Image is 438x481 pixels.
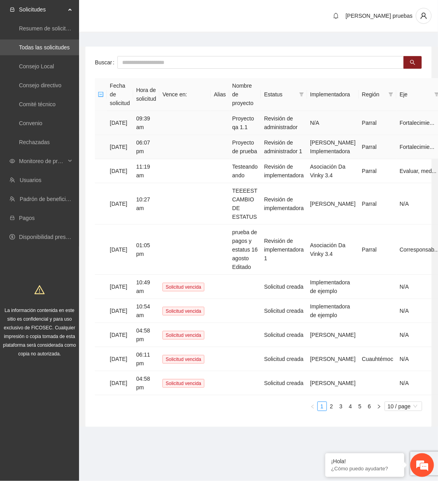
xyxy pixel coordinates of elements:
[388,402,419,411] span: 10 / page
[307,183,359,225] td: [PERSON_NAME]
[345,13,413,19] span: [PERSON_NAME] pruebas
[34,285,45,295] span: warning
[229,159,261,183] td: Testeando ando
[19,234,87,240] a: Disponibilidad presupuestal
[337,402,345,411] a: 3
[308,402,317,411] li: Previous Page
[162,379,204,388] span: Solicitud vencida
[107,323,133,347] td: [DATE]
[359,225,396,275] td: Parral
[359,135,396,159] td: Parral
[261,347,307,371] td: Solicitud creada
[359,111,396,135] td: Parral
[46,105,109,185] span: Estamos en línea.
[107,299,133,323] td: [DATE]
[133,183,160,225] td: 10:27 am
[107,183,133,225] td: [DATE]
[346,402,355,411] a: 4
[359,159,396,183] td: Parral
[20,177,42,183] a: Usuarios
[130,4,149,23] div: Minimizar ventana de chat en vivo
[261,299,307,323] td: Solicitud creada
[307,78,359,111] th: Implementadora
[307,299,359,323] td: Implementadora de ejemplo
[9,158,15,164] span: eye
[387,88,395,100] span: filter
[107,78,133,111] th: Fecha de solicitud
[261,275,307,299] td: Solicitud creada
[19,44,70,51] a: Todas las solicitudes
[330,9,342,22] button: bell
[264,90,296,99] span: Estatus
[162,307,204,316] span: Solicitud vencida
[331,466,398,472] p: ¿Cómo puedo ayudarte?
[159,78,211,111] th: Vence en:
[307,225,359,275] td: Asociación Da Vinky 3.4
[19,120,42,126] a: Convenio
[3,308,76,357] span: La información contenida en este sitio es confidencial y para uso exclusivo de FICOSEC. Cualquier...
[162,355,204,364] span: Solicitud vencida
[327,402,336,411] a: 2
[133,323,160,347] td: 04:58 pm
[41,40,133,51] div: Chatee con nosotros ahora
[317,402,327,411] li: 1
[377,404,381,409] span: right
[107,159,133,183] td: [DATE]
[404,56,422,69] button: search
[261,371,307,395] td: Solicitud creada
[261,183,307,225] td: Revisión de implementadora
[261,225,307,275] td: Revisión de implementadora 1
[359,183,396,225] td: Parral
[19,82,61,88] a: Consejo directivo
[307,347,359,371] td: [PERSON_NAME]
[298,88,306,100] span: filter
[19,2,66,17] span: Solicitudes
[107,135,133,159] td: [DATE]
[95,56,117,69] label: Buscar
[133,347,160,371] td: 06:11 pm
[4,216,151,243] textarea: Escriba su mensaje y pulse “Intro”
[133,371,160,395] td: 04:58 pm
[307,371,359,395] td: [PERSON_NAME]
[410,60,415,66] span: search
[107,347,133,371] td: [DATE]
[133,135,160,159] td: 06:07 pm
[308,402,317,411] button: left
[336,402,346,411] li: 3
[20,196,78,202] a: Padrón de beneficiarios
[356,402,364,411] a: 5
[318,402,327,411] a: 1
[400,90,431,99] span: Eje
[19,63,54,70] a: Consejo Local
[261,323,307,347] td: Solicitud creada
[229,111,261,135] td: Proyecto qa 1.1
[307,159,359,183] td: Asociación Da Vinky 3.4
[9,7,15,12] span: inbox
[133,275,160,299] td: 10:49 am
[330,13,342,19] span: bell
[133,225,160,275] td: 01:05 pm
[310,404,315,409] span: left
[261,159,307,183] td: Revisión de implementadora
[307,135,359,159] td: [PERSON_NAME] Implementadora
[385,402,422,411] div: Page Size
[416,12,431,19] span: user
[133,111,160,135] td: 09:39 am
[307,275,359,299] td: Implementadora de ejemplo
[400,120,434,126] span: Fortalecimie...
[374,402,384,411] button: right
[19,101,56,107] a: Comité técnico
[229,135,261,159] td: Proyecto de prueba
[355,402,365,411] li: 5
[299,92,304,97] span: filter
[261,111,307,135] td: Revisión de administrador
[133,159,160,183] td: 11:19 am
[133,78,160,111] th: Hora de solicitud
[229,183,261,225] td: TEEEEST CAMBIO DE ESTATUS
[416,8,432,24] button: user
[365,402,374,411] a: 6
[229,225,261,275] td: prueba de pagos y estatus 16 agosto Editado
[362,90,385,99] span: Región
